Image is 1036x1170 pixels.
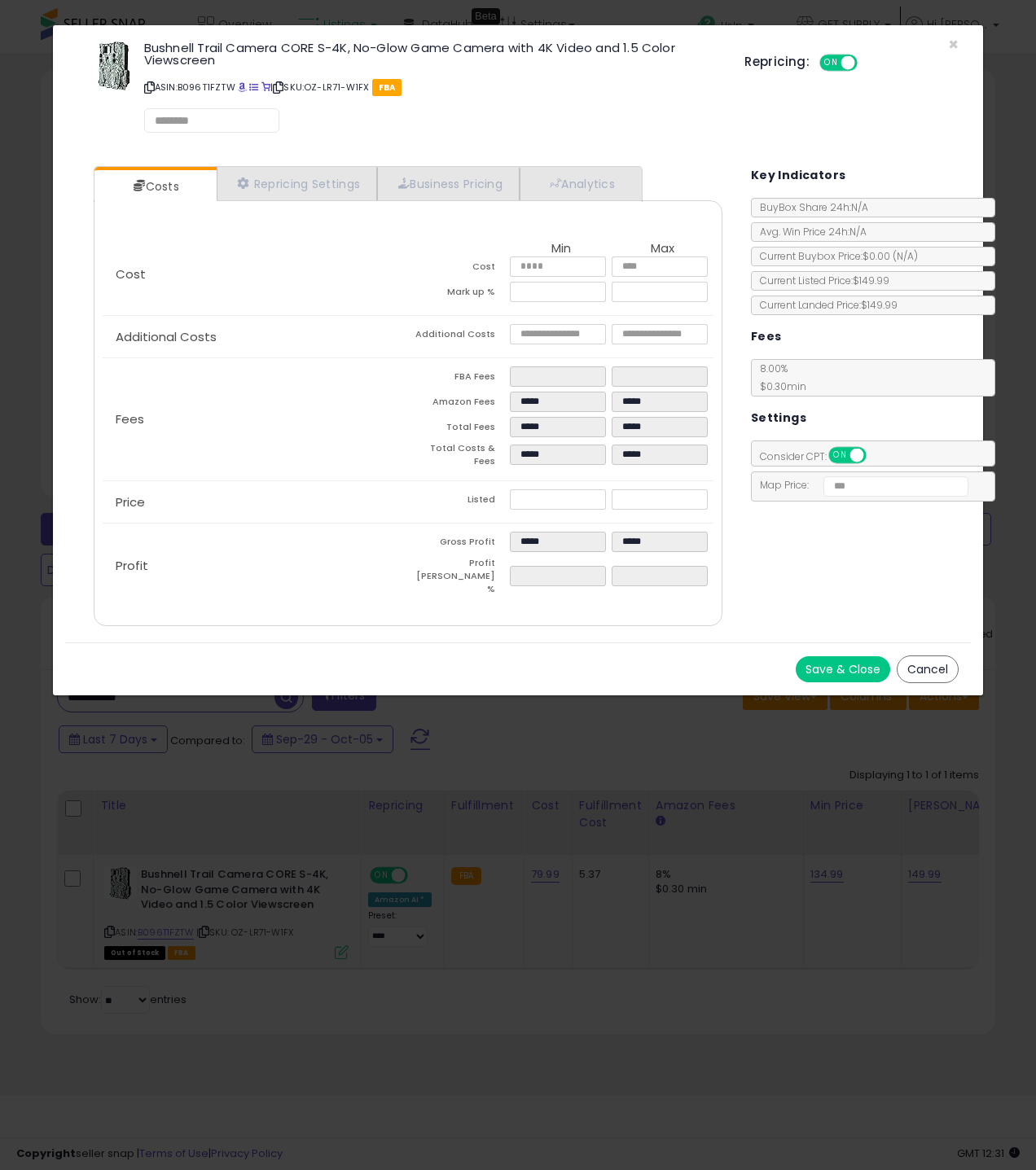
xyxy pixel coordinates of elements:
span: × [948,33,959,56]
span: OFF [855,56,881,70]
span: FBA [372,79,402,96]
span: Current Buybox Price: [752,249,918,263]
td: Gross Profit [408,532,510,557]
img: 51XUQm8LttL._SL60_.jpg [90,42,138,90]
p: ASIN: B096T1FZTW | SKU: OZ-LR71-W1FX [144,74,721,100]
a: Repricing Settings [217,167,378,200]
a: Analytics [520,167,640,200]
h3: Bushnell Trail Camera CORE S-4K, No-Glow Game Camera with 4K Video and 1.5 Color Viewscreen [144,42,721,66]
p: Additional Costs [103,331,408,344]
a: Costs [94,170,215,203]
span: 8.00 % [752,362,806,393]
span: OFF [863,449,889,462]
span: Avg. Win Price 24h: N/A [752,225,867,239]
td: Mark up % [408,282,510,307]
span: ON [821,56,841,70]
span: $0.00 [863,249,918,263]
button: Cancel [897,655,959,683]
span: Map Price: [752,478,969,492]
a: All offer listings [249,81,258,94]
h5: Key Indicators [751,165,846,186]
th: Min [510,242,612,256]
td: Profit [PERSON_NAME] % [408,557,510,600]
th: Max [612,242,713,256]
p: Price [103,496,408,509]
span: $0.30 min [752,379,806,393]
td: Total Costs & Fees [408,442,510,472]
a: Your listing only [261,81,270,94]
p: Fees [103,413,408,426]
p: Cost [103,268,408,281]
a: BuyBox page [238,81,247,94]
span: Consider CPT: [752,449,888,463]
span: Current Landed Price: $149.99 [752,298,898,312]
td: Total Fees [408,417,510,442]
span: ( N/A ) [893,249,918,263]
td: Cost [408,256,510,282]
td: FBA Fees [408,366,510,392]
a: Business Pricing [377,167,520,200]
span: ON [830,449,850,462]
td: Amazon Fees [408,392,510,417]
span: Current Listed Price: $149.99 [752,274,889,287]
h5: Repricing: [744,55,810,68]
td: Listed [408,489,510,515]
span: BuyBox Share 24h: N/A [752,200,868,214]
h5: Fees [751,326,782,347]
p: Profit [103,559,408,572]
h5: Settings [751,408,806,428]
button: Save & Close [796,656,890,682]
td: Additional Costs [408,324,510,349]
